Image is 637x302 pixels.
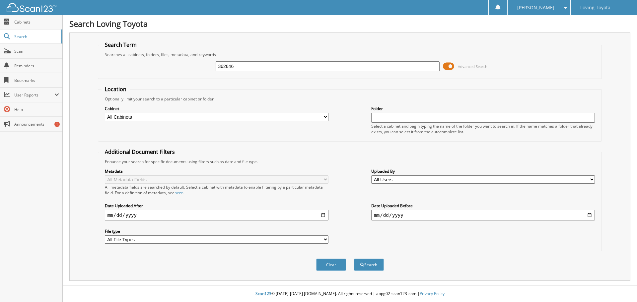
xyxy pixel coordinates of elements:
[371,106,595,111] label: Folder
[14,34,58,39] span: Search
[102,86,130,93] legend: Location
[14,92,54,98] span: User Reports
[517,6,554,10] span: [PERSON_NAME]
[175,190,183,196] a: here
[105,228,328,234] label: File type
[458,64,487,69] span: Advanced Search
[102,96,599,102] div: Optionally limit your search to a particular cabinet or folder
[371,168,595,174] label: Uploaded By
[105,168,328,174] label: Metadata
[580,6,610,10] span: Loving Toyota
[7,3,56,12] img: scan123-logo-white.svg
[420,291,445,296] a: Privacy Policy
[102,41,140,48] legend: Search Term
[14,107,59,112] span: Help
[14,121,59,127] span: Announcements
[54,122,60,127] div: 1
[316,259,346,271] button: Clear
[102,148,178,155] legend: Additional Document Filters
[14,63,59,69] span: Reminders
[105,210,328,220] input: start
[255,291,271,296] span: Scan123
[371,210,595,220] input: end
[14,19,59,25] span: Cabinets
[14,78,59,83] span: Bookmarks
[14,48,59,54] span: Scan
[69,18,630,29] h1: Search Loving Toyota
[102,159,599,164] div: Enhance your search for specific documents using filters such as date and file type.
[105,203,328,209] label: Date Uploaded After
[105,184,328,196] div: All metadata fields are searched by default. Select a cabinet with metadata to enable filtering b...
[102,52,599,57] div: Searches all cabinets, folders, files, metadata, and keywords
[63,286,637,302] div: © [DATE]-[DATE] [DOMAIN_NAME]. All rights reserved | appg02-scan123-com |
[371,123,595,135] div: Select a cabinet and begin typing the name of the folder you want to search in. If the name match...
[354,259,384,271] button: Search
[604,270,637,302] iframe: Chat Widget
[371,203,595,209] label: Date Uploaded Before
[105,106,328,111] label: Cabinet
